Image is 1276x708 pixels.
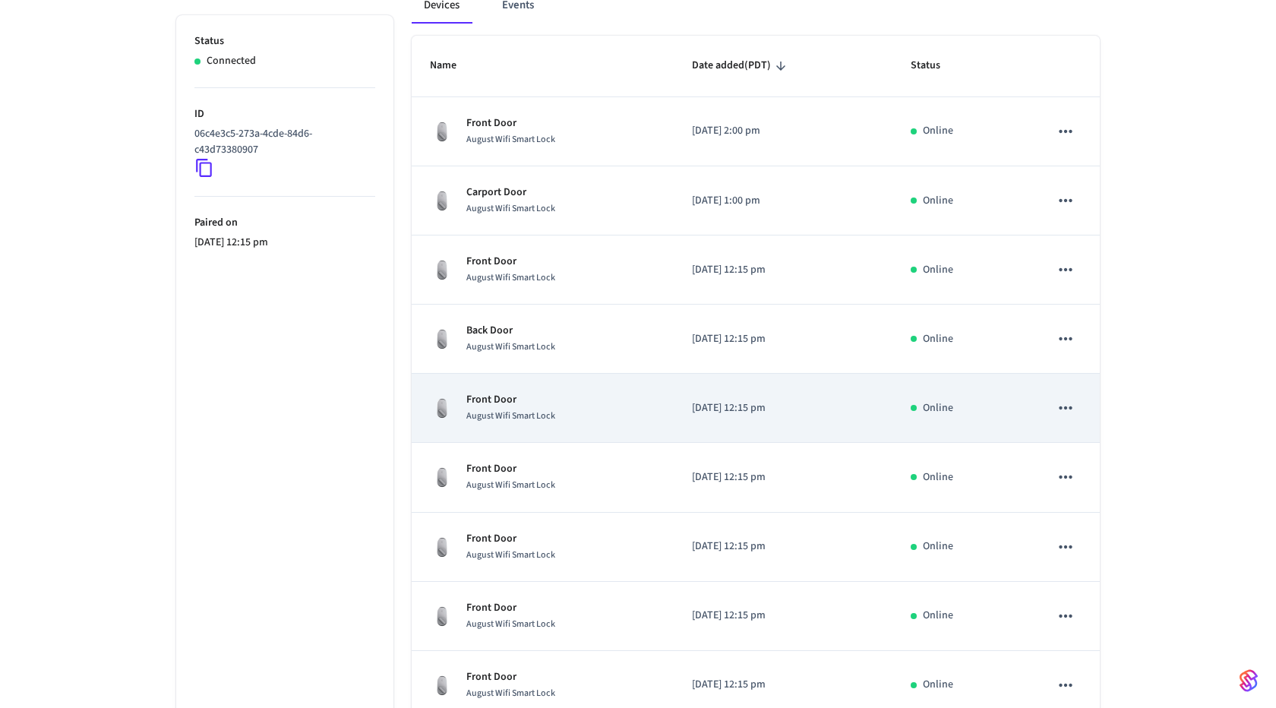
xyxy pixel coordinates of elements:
img: August Wifi Smart Lock 3rd Gen, Silver, Front [430,119,454,144]
img: August Wifi Smart Lock 3rd Gen, Silver, Front [430,465,454,489]
span: August Wifi Smart Lock [466,133,555,146]
img: August Wifi Smart Lock 3rd Gen, Silver, Front [430,535,454,559]
img: August Wifi Smart Lock 3rd Gen, Silver, Front [430,396,454,420]
p: [DATE] 12:15 pm [692,608,874,624]
span: Status [911,54,960,77]
span: Name [430,54,476,77]
span: August Wifi Smart Lock [466,479,555,491]
p: [DATE] 12:15 pm [692,400,874,416]
p: Online [923,262,953,278]
span: August Wifi Smart Lock [466,340,555,353]
p: Online [923,608,953,624]
p: Carport Door [466,185,555,201]
p: Online [923,123,953,139]
p: Online [923,539,953,555]
span: August Wifi Smart Lock [466,271,555,284]
span: August Wifi Smart Lock [466,618,555,631]
img: SeamLogoGradient.69752ec5.svg [1240,668,1258,693]
p: Front Door [466,461,555,477]
p: Front Door [466,392,555,408]
p: Front Door [466,600,555,616]
span: August Wifi Smart Lock [466,548,555,561]
p: Front Door [466,669,555,685]
p: Paired on [194,215,375,231]
p: [DATE] 12:15 pm [692,331,874,347]
p: Online [923,677,953,693]
p: Front Door [466,115,555,131]
p: Status [194,33,375,49]
p: 06c4e3c5-273a-4cde-84d6-c43d73380907 [194,126,369,158]
p: Online [923,193,953,209]
span: Date added(PDT) [692,54,791,77]
span: August Wifi Smart Lock [466,687,555,700]
p: Back Door [466,323,555,339]
p: [DATE] 1:00 pm [692,193,874,209]
span: August Wifi Smart Lock [466,409,555,422]
img: August Wifi Smart Lock 3rd Gen, Silver, Front [430,673,454,697]
img: August Wifi Smart Lock 3rd Gen, Silver, Front [430,604,454,628]
p: Online [923,469,953,485]
span: August Wifi Smart Lock [466,202,555,215]
p: [DATE] 2:00 pm [692,123,874,139]
p: [DATE] 12:15 pm [692,469,874,485]
p: Online [923,400,953,416]
p: [DATE] 12:15 pm [692,539,874,555]
p: [DATE] 12:15 pm [692,677,874,693]
p: Front Door [466,531,555,547]
p: [DATE] 12:15 pm [692,262,874,278]
img: August Wifi Smart Lock 3rd Gen, Silver, Front [430,327,454,351]
p: Online [923,331,953,347]
p: [DATE] 12:15 pm [194,235,375,251]
img: August Wifi Smart Lock 3rd Gen, Silver, Front [430,258,454,282]
p: Front Door [466,254,555,270]
p: ID [194,106,375,122]
img: August Wifi Smart Lock 3rd Gen, Silver, Front [430,188,454,213]
p: Connected [207,53,256,69]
